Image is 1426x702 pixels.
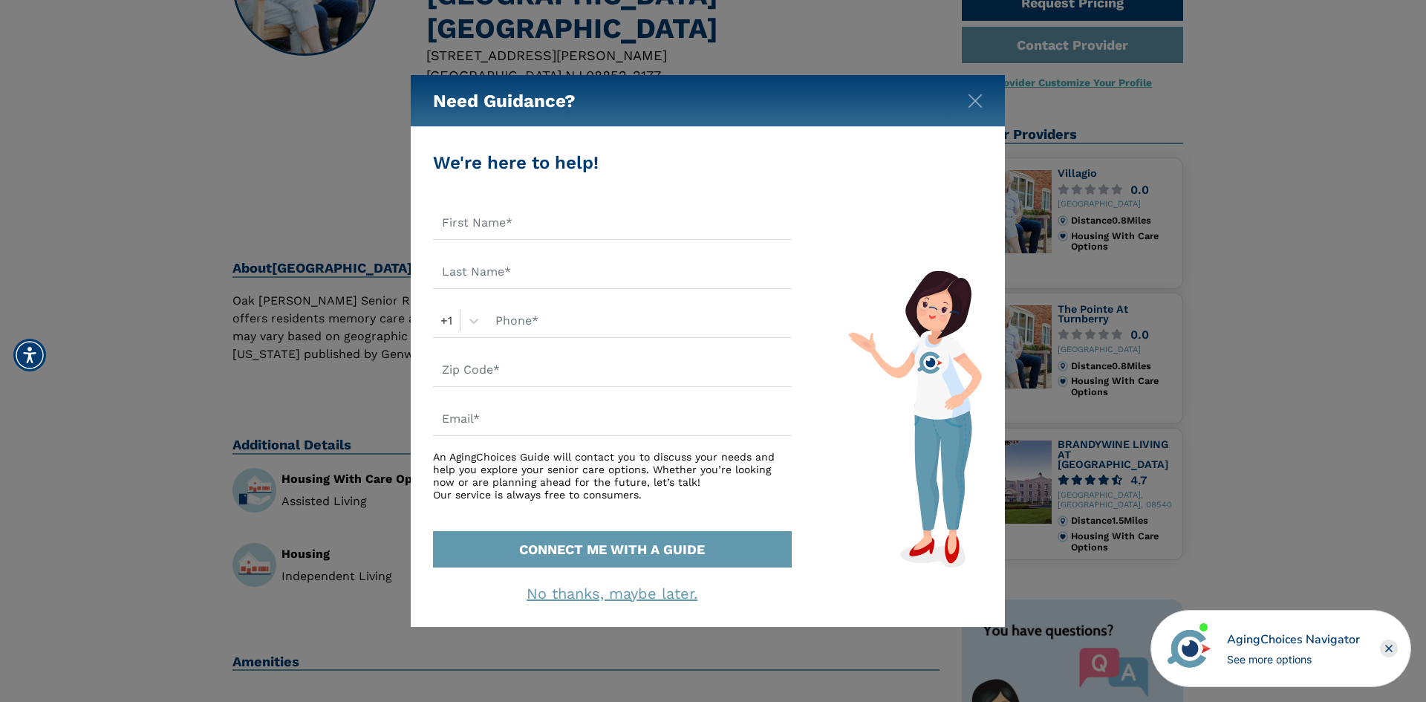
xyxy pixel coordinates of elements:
div: We're here to help! [433,149,792,176]
input: Zip Code* [433,353,792,387]
div: An AgingChoices Guide will contact you to discuss your needs and help you explore your senior car... [433,451,792,501]
img: modal-close.svg [968,94,983,108]
h5: Need Guidance? [433,75,576,127]
input: First Name* [433,206,792,240]
a: No thanks, maybe later. [527,585,697,602]
img: match-guide-form.svg [848,270,982,568]
input: Phone* [486,304,792,338]
button: CONNECT ME WITH A GUIDE [433,531,792,568]
input: Last Name* [433,255,792,289]
div: See more options [1227,651,1360,667]
div: AgingChoices Navigator [1227,631,1360,649]
button: Close [968,91,983,105]
div: Accessibility Menu [13,339,46,371]
input: Email* [433,402,792,436]
img: avatar [1164,623,1214,674]
div: Close [1380,640,1398,657]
